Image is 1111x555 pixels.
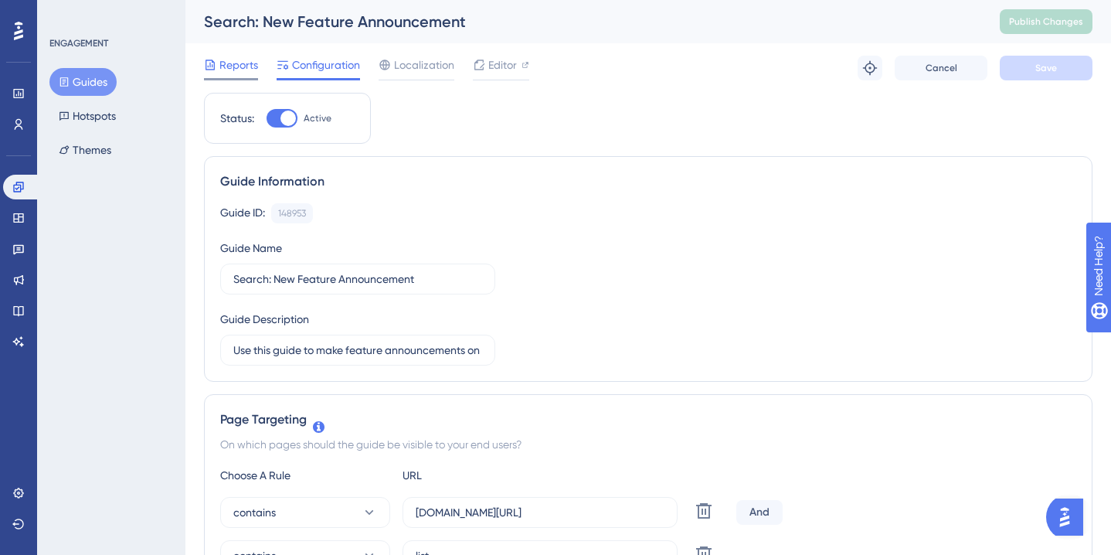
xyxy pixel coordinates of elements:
[220,310,309,329] div: Guide Description
[49,68,117,96] button: Guides
[488,56,517,74] span: Editor
[219,56,258,74] span: Reports
[220,466,390,485] div: Choose A Rule
[292,56,360,74] span: Configuration
[1000,9,1092,34] button: Publish Changes
[394,56,454,74] span: Localization
[220,410,1076,429] div: Page Targeting
[736,500,783,525] div: And
[1000,56,1092,80] button: Save
[1035,62,1057,74] span: Save
[49,136,121,164] button: Themes
[1046,494,1092,540] iframe: UserGuiding AI Assistant Launcher
[204,11,961,32] div: Search: New Feature Announcement
[220,172,1076,191] div: Guide Information
[220,109,254,128] div: Status:
[926,62,957,74] span: Cancel
[49,37,108,49] div: ENGAGEMENT
[278,207,306,220] div: 148953
[220,435,1076,454] div: On which pages should the guide be visible to your end users?
[233,342,482,359] input: Type your Guide’s Description here
[220,497,390,528] button: contains
[220,203,265,223] div: Guide ID:
[1009,15,1083,28] span: Publish Changes
[220,239,282,257] div: Guide Name
[895,56,987,80] button: Cancel
[36,4,97,22] span: Need Help?
[233,503,276,522] span: contains
[403,466,572,485] div: URL
[304,112,331,124] span: Active
[233,271,482,288] input: Type your Guide’s Name here
[416,504,664,521] input: yourwebsite.com/path
[49,102,125,130] button: Hotspots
